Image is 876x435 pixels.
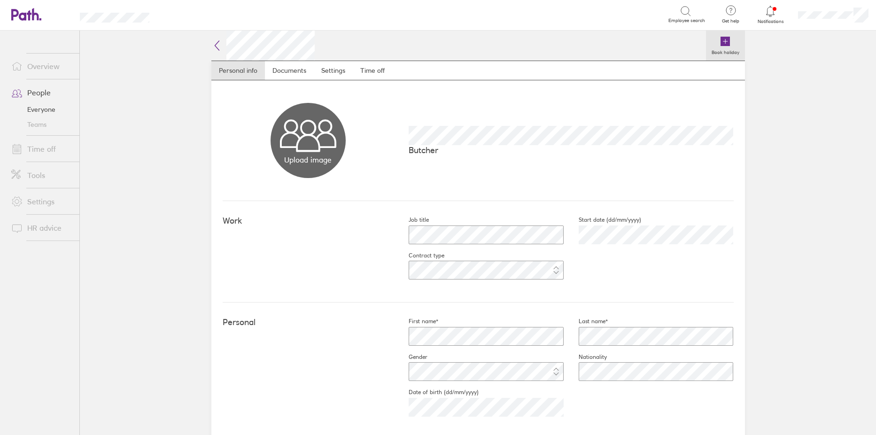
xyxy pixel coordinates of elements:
label: Job title [394,216,429,224]
label: Nationality [564,353,607,361]
a: People [4,83,79,102]
a: Time off [353,61,392,80]
label: First name* [394,318,438,325]
span: Employee search [668,18,705,23]
a: Tools [4,166,79,185]
a: Everyone [4,102,79,117]
label: Contract type [394,252,444,259]
label: Date of birth (dd/mm/yyyy) [394,388,479,396]
span: Get help [715,18,746,24]
a: HR advice [4,218,79,237]
a: Documents [265,61,314,80]
label: Book holiday [706,47,745,55]
a: Overview [4,57,79,76]
a: Personal info [211,61,265,80]
a: Settings [4,192,79,211]
label: Last name* [564,318,608,325]
h4: Personal [223,318,394,327]
a: Settings [314,61,353,80]
span: Notifications [755,19,786,24]
a: Book holiday [706,31,745,61]
label: Start date (dd/mm/yyyy) [564,216,641,224]
h4: Work [223,216,394,226]
label: Gender [394,353,427,361]
a: Notifications [755,5,786,24]
a: Time off [4,140,79,158]
p: Butcher [409,145,734,155]
div: Search [175,10,199,18]
a: Teams [4,117,79,132]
